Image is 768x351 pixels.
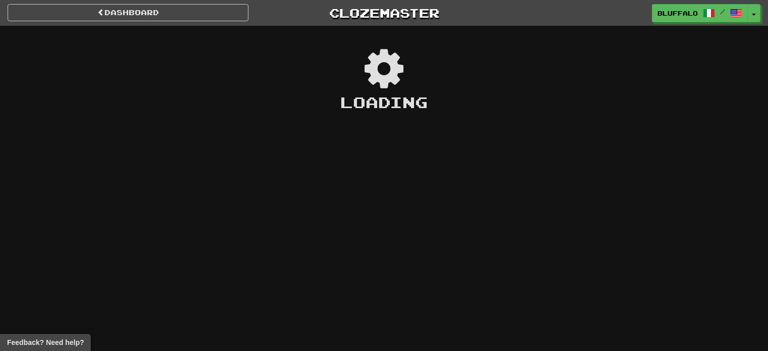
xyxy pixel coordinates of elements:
span: bluffalo [657,9,698,18]
a: Dashboard [8,4,248,21]
a: bluffalo / [652,4,748,22]
span: / [720,8,725,15]
a: Clozemaster [264,4,504,22]
span: Open feedback widget [7,337,84,347]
